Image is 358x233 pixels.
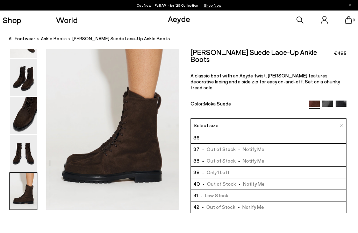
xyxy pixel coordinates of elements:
[200,146,264,153] span: Out of Stock Notify Me
[191,73,340,90] span: A classic boot with an Aeyde twist, [PERSON_NAME] features decorative lacing and a side zip for e...
[10,97,37,134] img: Tate Suede Lace-Up Ankle Boots - Image 4
[345,16,352,24] a: 0
[204,101,231,107] span: Moka Suede
[2,16,21,24] a: Shop
[236,181,243,187] span: -
[200,169,207,175] span: -
[200,158,207,164] span: -
[193,146,200,153] span: 37
[198,192,228,199] span: Low Stock
[334,50,346,57] span: €495
[191,49,334,63] h2: [PERSON_NAME] Suede Lace-Up Ankle Boots
[193,169,200,176] span: 39
[41,35,67,42] a: ankle boots
[193,180,200,187] span: 40
[191,101,304,109] div: Color:
[9,35,35,42] a: All Footwear
[199,204,206,210] span: -
[236,146,243,152] span: -
[193,157,200,164] span: 38
[41,36,67,41] span: ankle boots
[193,204,199,211] span: 42
[200,169,229,176] span: Only 1 Left
[10,135,37,172] img: Tate Suede Lace-Up Ankle Boots - Image 5
[72,35,170,42] span: [PERSON_NAME] Suede Lace-Up Ankle Boots
[352,18,356,22] span: 0
[200,146,207,152] span: -
[9,29,358,49] nav: breadcrumb
[194,122,219,129] span: Select size
[10,59,37,96] img: Tate Suede Lace-Up Ankle Boots - Image 3
[200,157,264,164] span: Out of Stock Notify Me
[236,158,243,164] span: -
[200,181,207,187] span: -
[204,3,222,7] span: Navigate to /collections/new-in
[200,180,265,187] span: Out of Stock Notify Me
[193,192,198,199] span: 41
[235,204,242,210] span: -
[137,2,222,9] p: Out Now | Fall/Winter ‘25 Collection
[168,14,190,24] a: Aeyde
[56,16,78,24] a: World
[198,192,205,198] span: -
[199,204,264,211] span: Out of Stock Notify Me
[10,173,37,210] img: Tate Suede Lace-Up Ankle Boots - Image 6
[193,134,200,141] span: 36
